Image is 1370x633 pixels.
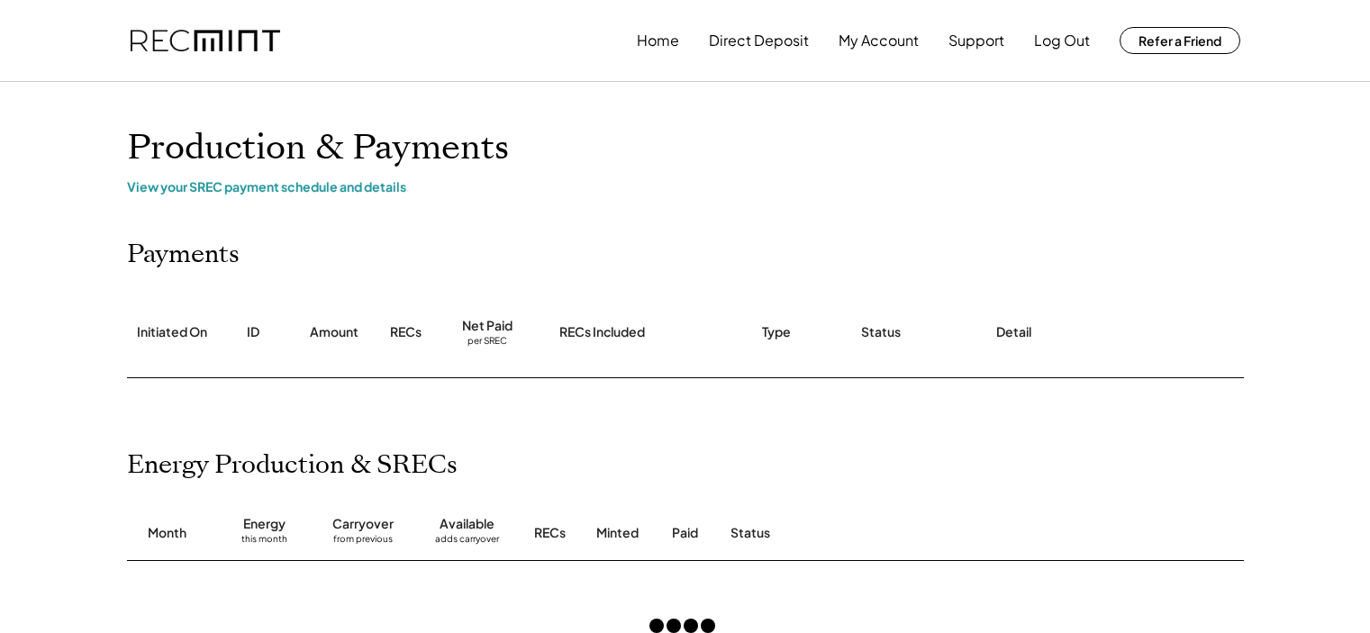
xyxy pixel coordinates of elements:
[861,323,901,341] div: Status
[390,323,422,341] div: RECs
[948,23,1004,59] button: Support
[243,515,286,533] div: Energy
[467,335,507,348] div: per SREC
[137,323,207,341] div: Initiated On
[148,524,186,542] div: Month
[672,524,698,542] div: Paid
[762,323,791,341] div: Type
[332,515,394,533] div: Carryover
[247,323,259,341] div: ID
[131,30,280,52] img: recmint-logotype%403x.png
[559,323,645,341] div: RECs Included
[333,533,393,551] div: from previous
[127,240,240,270] h2: Payments
[730,524,1037,542] div: Status
[596,524,639,542] div: Minted
[241,533,287,551] div: this month
[637,23,679,59] button: Home
[462,317,513,335] div: Net Paid
[127,178,1244,194] div: View your SREC payment schedule and details
[310,323,358,341] div: Amount
[534,524,566,542] div: RECs
[1034,23,1090,59] button: Log Out
[127,127,1244,169] h1: Production & Payments
[440,515,494,533] div: Available
[127,450,458,481] h2: Energy Production & SRECs
[1120,27,1240,54] button: Refer a Friend
[996,323,1031,341] div: Detail
[709,23,809,59] button: Direct Deposit
[435,533,499,551] div: adds carryover
[839,23,919,59] button: My Account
